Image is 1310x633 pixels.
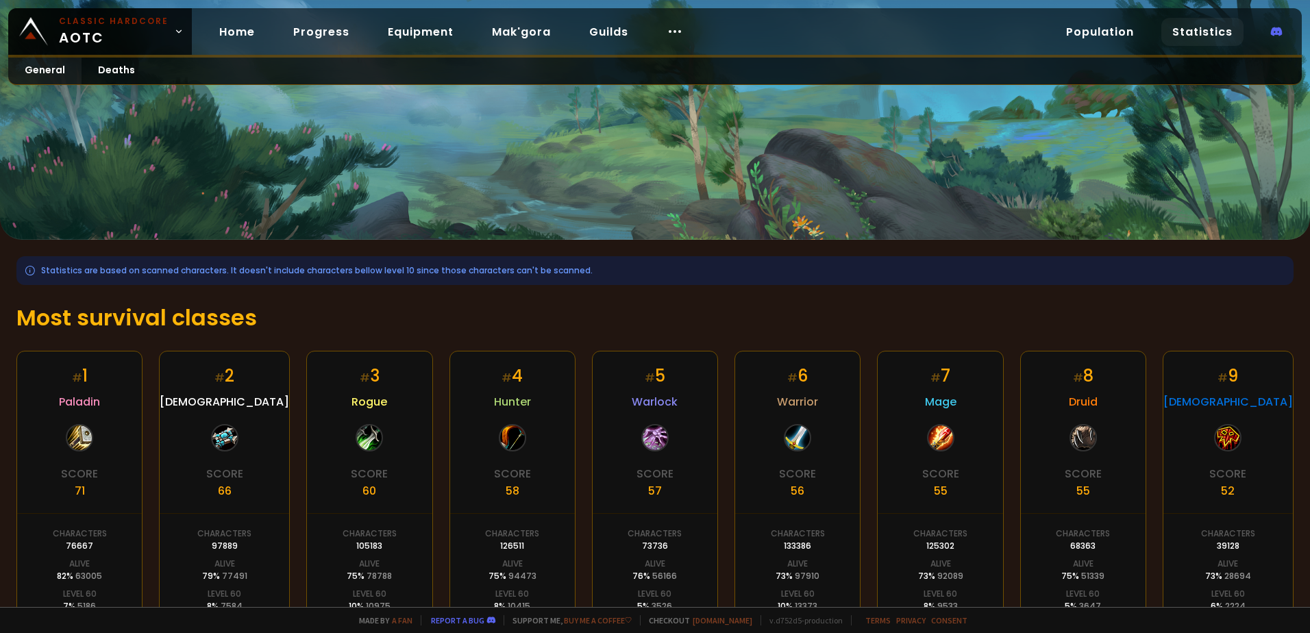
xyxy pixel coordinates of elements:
span: 9533 [937,600,958,612]
small: # [787,370,798,386]
small: # [1073,370,1083,386]
a: Guilds [578,18,639,46]
div: 5 [645,364,665,388]
div: Alive [214,558,235,570]
small: # [72,370,82,386]
div: 133386 [784,540,811,552]
span: Hunter [494,393,531,410]
div: Characters [197,527,251,540]
div: 8 % [494,600,530,612]
div: Characters [913,527,967,540]
small: # [360,370,370,386]
span: 92089 [937,570,963,582]
div: Alive [930,558,951,570]
div: Level 60 [495,588,529,600]
div: 73 % [918,570,963,582]
div: 73 % [1205,570,1251,582]
div: 56 [791,482,804,499]
div: 105183 [356,540,382,552]
div: Characters [1056,527,1110,540]
div: 125302 [926,540,954,552]
span: AOTC [59,15,169,48]
div: Score [637,465,673,482]
div: Alive [787,558,808,570]
div: Score [206,465,243,482]
span: 97910 [795,570,819,582]
a: Equipment [377,18,465,46]
span: 2224 [1225,600,1246,612]
div: 52 [1221,482,1235,499]
div: Alive [502,558,523,570]
div: 76 % [632,570,677,582]
span: 13373 [795,600,817,612]
div: Level 60 [924,588,957,600]
span: 51339 [1081,570,1104,582]
div: 73 % [776,570,819,582]
div: Score [1065,465,1102,482]
div: 39128 [1217,540,1239,552]
div: 10 % [778,600,817,612]
div: 2 [214,364,234,388]
span: 10975 [366,600,391,612]
div: 1 [72,364,88,388]
div: 7 % [63,600,96,612]
span: 7584 [221,600,243,612]
small: # [502,370,512,386]
div: 6 [787,364,808,388]
a: Population [1055,18,1145,46]
a: Deaths [82,58,151,84]
div: 66 [218,482,232,499]
div: Alive [1073,558,1093,570]
div: 57 [648,482,662,499]
div: Level 60 [353,588,386,600]
div: 55 [934,482,948,499]
a: a fan [392,615,412,625]
div: Level 60 [208,588,241,600]
div: 8 % [924,600,958,612]
div: 75 % [489,570,536,582]
div: 75 % [347,570,392,582]
a: Classic HardcoreAOTC [8,8,192,55]
span: Paladin [59,393,100,410]
span: 3647 [1079,600,1101,612]
div: 68363 [1070,540,1096,552]
small: # [645,370,655,386]
div: 4 [502,364,523,388]
div: Alive [1218,558,1238,570]
div: 55 [1076,482,1090,499]
span: 94473 [508,570,536,582]
div: Characters [628,527,682,540]
span: Warlock [632,393,678,410]
div: Score [494,465,531,482]
a: General [8,58,82,84]
div: Level 60 [1211,588,1245,600]
div: 7 [930,364,950,388]
span: Rogue [351,393,387,410]
span: 56166 [652,570,677,582]
div: 9 [1218,364,1238,388]
a: Mak'gora [481,18,562,46]
div: 76667 [66,540,93,552]
div: Score [1209,465,1246,482]
a: Privacy [896,615,926,625]
span: Warrior [777,393,818,410]
div: 10 % [349,600,391,612]
div: Level 60 [638,588,671,600]
a: Buy me a coffee [564,615,632,625]
div: Statistics are based on scanned characters. It doesn't include characters bellow level 10 since t... [16,256,1294,285]
div: Score [61,465,98,482]
div: Score [779,465,816,482]
div: Characters [1201,527,1255,540]
span: v. d752d5 - production [761,615,843,625]
div: Characters [343,527,397,540]
div: Alive [359,558,380,570]
span: [DEMOGRAPHIC_DATA] [1163,393,1293,410]
span: 10415 [508,600,530,612]
small: # [930,370,941,386]
a: Report a bug [431,615,484,625]
div: 5 % [637,600,672,612]
div: 5 % [1065,600,1101,612]
div: Score [351,465,388,482]
a: [DOMAIN_NAME] [693,615,752,625]
div: Level 60 [63,588,97,600]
